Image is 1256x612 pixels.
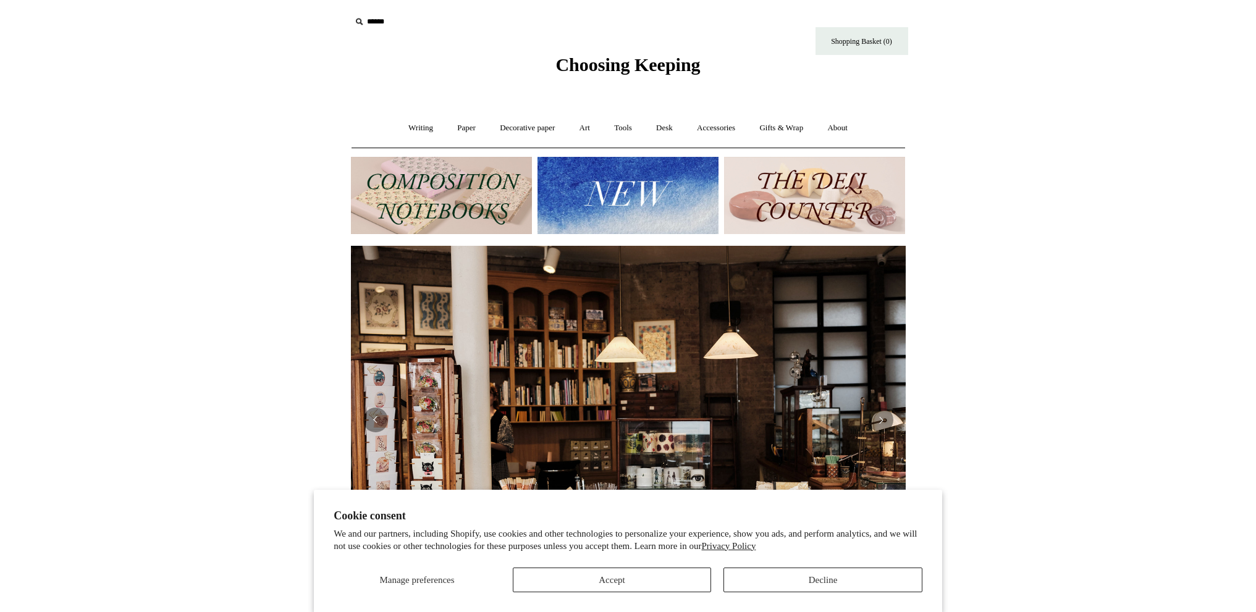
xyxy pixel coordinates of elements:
a: Privacy Policy [702,541,756,551]
a: Decorative paper [489,112,566,145]
button: Manage preferences [334,568,500,592]
p: We and our partners, including Shopify, use cookies and other technologies to personalize your ex... [334,528,922,552]
h2: Cookie consent [334,509,922,522]
img: The Deli Counter [724,157,905,234]
img: New.jpg__PID:f73bdf93-380a-4a35-bcfe-7823039498e1 [537,157,719,234]
img: 20250131 INSIDE OF THE SHOP.jpg__PID:b9484a69-a10a-4bde-9e8d-1408d3d5e6ad [351,246,906,594]
img: 202302 Composition ledgers.jpg__PID:69722ee6-fa44-49dd-a067-31375e5d54ec [351,157,532,234]
button: Decline [723,568,922,592]
button: Accept [513,568,712,592]
span: Manage preferences [379,575,454,585]
a: Gifts & Wrap [748,112,814,145]
a: Shopping Basket (0) [816,27,908,55]
a: Choosing Keeping [555,64,700,73]
a: Desk [645,112,684,145]
a: About [816,112,859,145]
button: Next [869,408,893,432]
button: Previous [363,408,388,432]
a: Paper [446,112,487,145]
a: Accessories [686,112,746,145]
a: Writing [397,112,444,145]
a: Art [568,112,601,145]
span: Choosing Keeping [555,54,700,75]
a: Tools [603,112,643,145]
